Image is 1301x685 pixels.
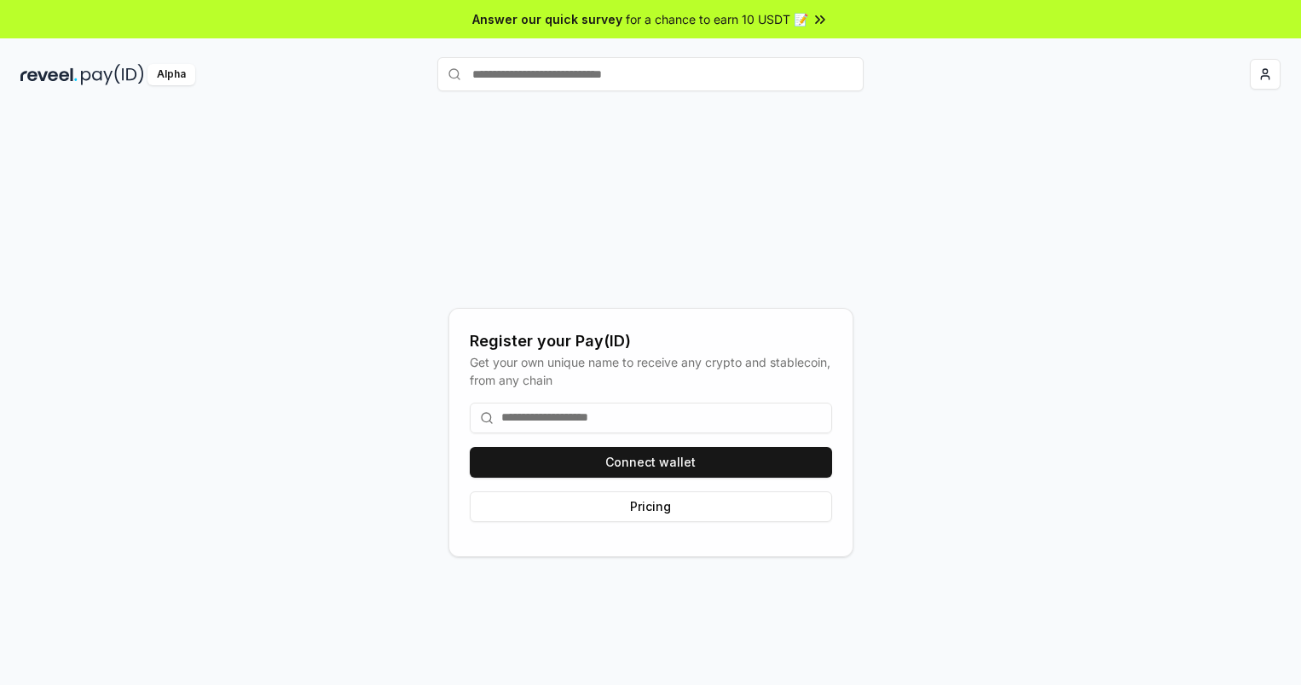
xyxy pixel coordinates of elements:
img: reveel_dark [20,64,78,85]
div: Get your own unique name to receive any crypto and stablecoin, from any chain [470,353,832,389]
span: for a chance to earn 10 USDT 📝 [626,10,808,28]
button: Connect wallet [470,447,832,478]
button: Pricing [470,491,832,522]
span: Answer our quick survey [472,10,622,28]
img: pay_id [81,64,144,85]
div: Alpha [147,64,195,85]
div: Register your Pay(ID) [470,329,832,353]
